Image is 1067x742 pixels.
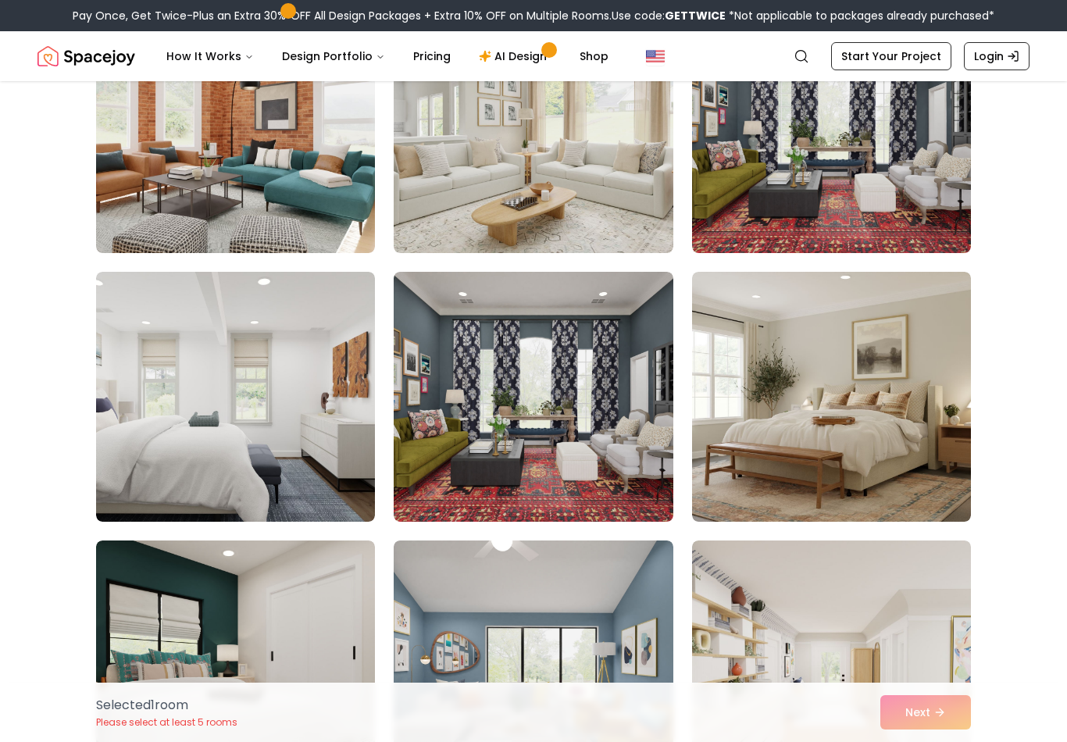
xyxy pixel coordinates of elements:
[665,8,726,23] b: GETTWICE
[37,41,135,72] img: Spacejoy Logo
[401,41,463,72] a: Pricing
[269,41,398,72] button: Design Portfolio
[154,41,266,72] button: How It Works
[37,31,1030,81] nav: Global
[394,272,673,522] img: Room room-32
[612,8,726,23] span: Use code:
[466,41,564,72] a: AI Design
[37,41,135,72] a: Spacejoy
[567,41,621,72] a: Shop
[394,3,673,253] img: Room room-29
[692,3,971,253] img: Room room-30
[964,42,1030,70] a: Login
[96,696,237,715] p: Selected 1 room
[726,8,994,23] span: *Not applicable to packages already purchased*
[831,42,951,70] a: Start Your Project
[96,3,375,253] img: Room room-28
[154,41,621,72] nav: Main
[73,8,994,23] div: Pay Once, Get Twice-Plus an Extra 30% OFF All Design Packages + Extra 10% OFF on Multiple Rooms.
[96,716,237,729] p: Please select at least 5 rooms
[96,272,375,522] img: Room room-31
[646,47,665,66] img: United States
[692,272,971,522] img: Room room-33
